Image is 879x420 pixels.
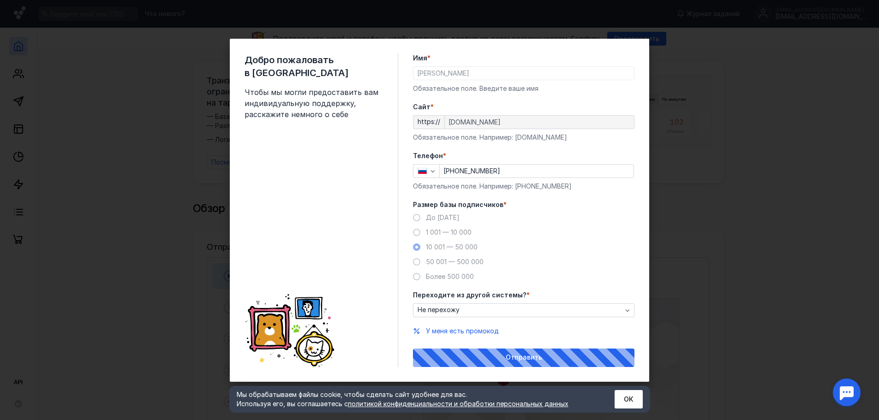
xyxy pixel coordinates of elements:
div: Обязательное поле. Введите ваше имя [413,84,634,93]
span: Телефон [413,151,443,160]
span: У меня есть промокод [426,327,499,335]
button: Не перехожу [413,303,634,317]
div: Обязательное поле. Например: [PHONE_NUMBER] [413,182,634,191]
div: Обязательное поле. Например: [DOMAIN_NAME] [413,133,634,142]
span: Чтобы мы могли предоставить вам индивидуальную поддержку, расскажите немного о себе [245,87,383,120]
span: Cайт [413,102,431,112]
button: ОК [615,390,643,408]
span: Имя [413,53,427,63]
button: У меня есть промокод [426,326,499,336]
div: Мы обрабатываем файлы cookie, чтобы сделать сайт удобнее для вас. Используя его, вы соглашаетесь c [237,390,592,408]
span: Переходите из другой системы? [413,290,526,300]
span: Добро пожаловать в [GEOGRAPHIC_DATA] [245,53,383,79]
a: политикой конфиденциальности и обработки персональных данных [348,400,568,408]
span: Не перехожу [418,306,460,314]
span: Размер базы подписчиков [413,200,503,209]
